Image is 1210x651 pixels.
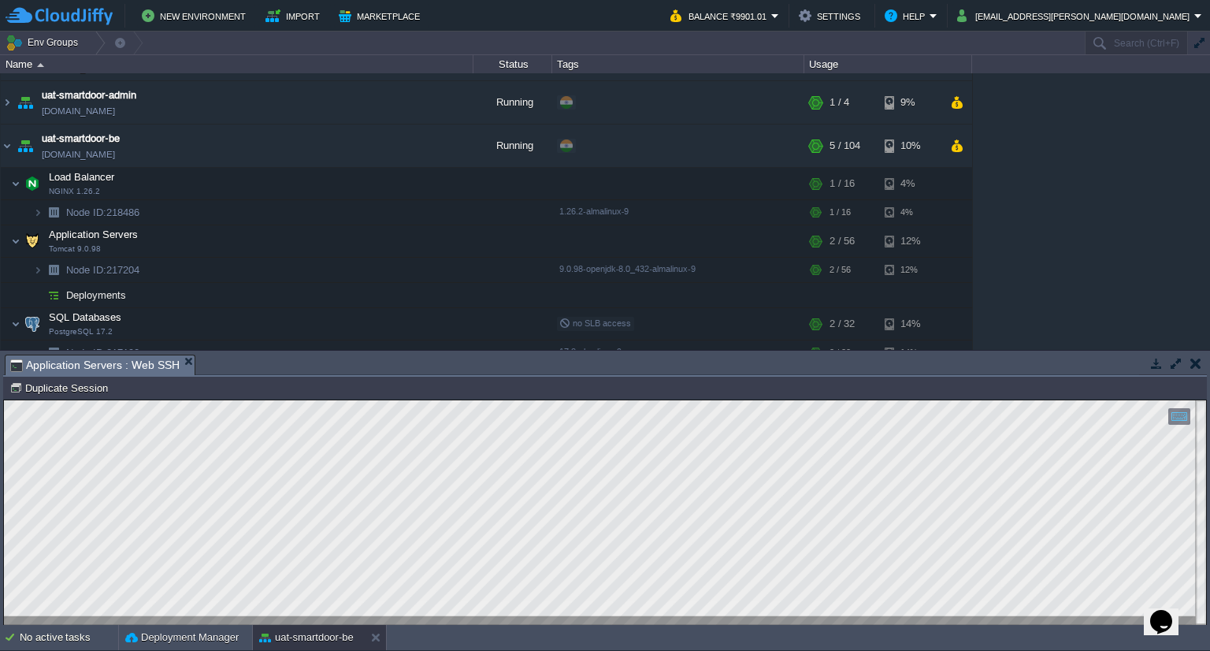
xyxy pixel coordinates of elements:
[65,288,128,302] a: Deployments
[66,264,106,276] span: Node ID:
[43,258,65,282] img: AMDAwAAAACH5BAEAAAAALAAAAAABAAEAAAICRAEAOw==
[339,6,425,25] button: Marketplace
[11,168,20,199] img: AMDAwAAAACH5BAEAAAAALAAAAAABAAEAAAICRAEAOw==
[885,168,936,199] div: 4%
[14,125,36,167] img: AMDAwAAAACH5BAEAAAAALAAAAAABAAEAAAICRAEAOw==
[1,125,13,167] img: AMDAwAAAACH5BAEAAAAALAAAAAABAAEAAAICRAEAOw==
[49,187,100,196] span: NGINX 1.26.2
[37,63,44,67] img: AMDAwAAAACH5BAEAAAAALAAAAAABAAEAAAICRAEAOw==
[47,311,124,323] a: SQL DatabasesPostgreSQL 17.2
[65,206,142,219] span: 218486
[885,81,936,124] div: 9%
[559,318,631,328] span: no SLB access
[265,6,325,25] button: Import
[805,55,971,73] div: Usage
[830,81,849,124] div: 1 / 4
[47,228,140,241] span: Application Servers
[885,340,936,365] div: 14%
[43,283,65,307] img: AMDAwAAAACH5BAEAAAAALAAAAAABAAEAAAICRAEAOw==
[1144,588,1194,635] iframe: chat widget
[49,244,101,254] span: Tomcat 9.0.98
[65,263,142,277] a: Node ID:217204
[11,225,20,257] img: AMDAwAAAACH5BAEAAAAALAAAAAABAAEAAAICRAEAOw==
[830,340,851,365] div: 2 / 32
[6,32,84,54] button: Env Groups
[830,200,851,225] div: 1 / 16
[830,225,855,257] div: 2 / 56
[66,347,106,359] span: Node ID:
[670,6,771,25] button: Balance ₹9901.01
[885,225,936,257] div: 12%
[885,125,936,167] div: 10%
[9,381,113,395] button: Duplicate Session
[830,125,860,167] div: 5 / 104
[65,346,142,359] a: Node ID:217192
[33,258,43,282] img: AMDAwAAAACH5BAEAAAAALAAAAAABAAEAAAICRAEAOw==
[21,168,43,199] img: AMDAwAAAACH5BAEAAAAALAAAAAABAAEAAAICRAEAOw==
[65,346,142,359] span: 217192
[885,6,930,25] button: Help
[65,263,142,277] span: 217204
[6,6,113,26] img: CloudJiffy
[142,6,251,25] button: New Environment
[1,81,13,124] img: AMDAwAAAACH5BAEAAAAALAAAAAABAAEAAAICRAEAOw==
[42,131,120,147] a: uat-smartdoor-be
[474,55,551,73] div: Status
[42,147,115,162] a: [DOMAIN_NAME]
[21,225,43,257] img: AMDAwAAAACH5BAEAAAAALAAAAAABAAEAAAICRAEAOw==
[553,55,804,73] div: Tags
[559,206,629,216] span: 1.26.2-almalinux-9
[259,630,354,645] button: uat-smartdoor-be
[559,264,696,273] span: 9.0.98-openjdk-8.0_432-almalinux-9
[11,308,20,340] img: AMDAwAAAACH5BAEAAAAALAAAAAABAAEAAAICRAEAOw==
[2,55,473,73] div: Name
[33,283,43,307] img: AMDAwAAAACH5BAEAAAAALAAAAAABAAEAAAICRAEAOw==
[10,355,180,375] span: Application Servers : Web SSH
[473,81,552,124] div: Running
[799,6,865,25] button: Settings
[830,308,855,340] div: 2 / 32
[830,168,855,199] div: 1 / 16
[33,340,43,365] img: AMDAwAAAACH5BAEAAAAALAAAAAABAAEAAAICRAEAOw==
[885,258,936,282] div: 12%
[830,258,851,282] div: 2 / 56
[47,171,117,183] a: Load BalancerNGINX 1.26.2
[43,340,65,365] img: AMDAwAAAACH5BAEAAAAALAAAAAABAAEAAAICRAEAOw==
[42,103,115,119] a: [DOMAIN_NAME]
[66,206,106,218] span: Node ID:
[43,200,65,225] img: AMDAwAAAACH5BAEAAAAALAAAAAABAAEAAAICRAEAOw==
[47,229,140,240] a: Application ServersTomcat 9.0.98
[47,170,117,184] span: Load Balancer
[42,87,136,103] a: uat-smartdoor-admin
[49,327,113,337] span: PostgreSQL 17.2
[473,125,552,167] div: Running
[65,206,142,219] a: Node ID:218486
[21,308,43,340] img: AMDAwAAAACH5BAEAAAAALAAAAAABAAEAAAICRAEAOw==
[47,311,124,324] span: SQL Databases
[20,625,118,650] div: No active tasks
[885,308,936,340] div: 14%
[885,200,936,225] div: 4%
[14,81,36,124] img: AMDAwAAAACH5BAEAAAAALAAAAAABAAEAAAICRAEAOw==
[559,347,622,356] span: 17.2-almalinux-9
[33,200,43,225] img: AMDAwAAAACH5BAEAAAAALAAAAAABAAEAAAICRAEAOw==
[957,6,1194,25] button: [EMAIL_ADDRESS][PERSON_NAME][DOMAIN_NAME]
[125,630,239,645] button: Deployment Manager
